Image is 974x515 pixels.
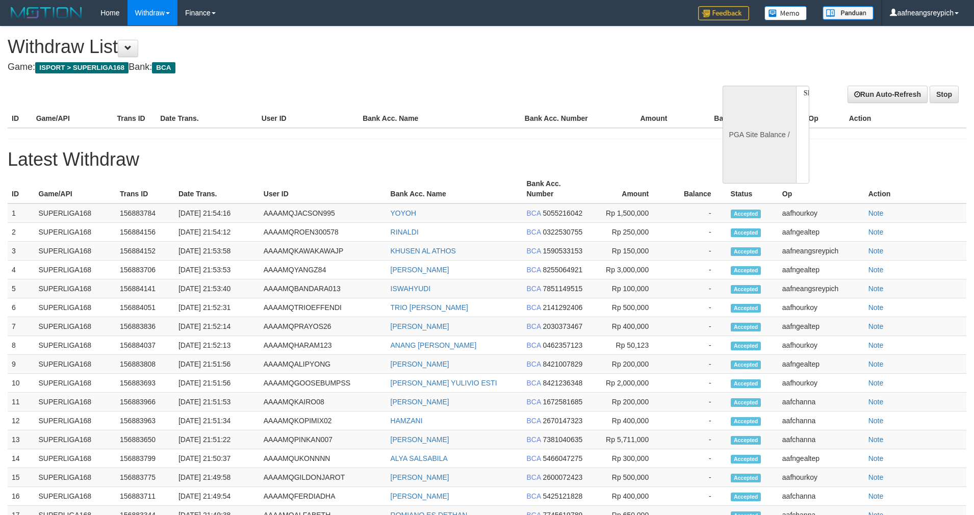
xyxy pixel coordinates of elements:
[543,473,582,481] span: 2600072423
[358,109,521,128] th: Bank Acc. Name
[591,487,664,506] td: Rp 400,000
[778,374,864,393] td: aafhourkoy
[727,174,778,203] th: Status
[664,242,726,261] td: -
[35,393,116,411] td: SUPERLIGA168
[778,468,864,487] td: aafhourkoy
[174,468,260,487] td: [DATE] 21:49:58
[8,393,35,411] td: 11
[116,468,174,487] td: 156883775
[8,411,35,430] td: 12
[868,492,884,500] a: Note
[8,174,35,203] th: ID
[591,317,664,336] td: Rp 400,000
[591,411,664,430] td: Rp 400,000
[391,228,419,236] a: RINALDI
[174,411,260,430] td: [DATE] 21:51:34
[664,468,726,487] td: -
[664,223,726,242] td: -
[35,317,116,336] td: SUPERLIGA168
[174,393,260,411] td: [DATE] 21:51:53
[664,279,726,298] td: -
[731,455,761,463] span: Accepted
[391,247,456,255] a: KHUSEN AL ATHOS
[664,374,726,393] td: -
[522,174,590,203] th: Bank Acc. Number
[526,228,541,236] span: BCA
[778,336,864,355] td: aafhourkoy
[174,298,260,317] td: [DATE] 21:52:31
[116,279,174,298] td: 156884141
[591,261,664,279] td: Rp 3,000,000
[8,374,35,393] td: 10
[8,149,966,170] h1: Latest Withdraw
[868,360,884,368] a: Note
[664,203,726,223] td: -
[391,379,497,387] a: [PERSON_NAME] YULIVIO ESTI
[591,393,664,411] td: Rp 200,000
[35,487,116,506] td: SUPERLIGA168
[174,203,260,223] td: [DATE] 21:54:16
[35,411,116,430] td: SUPERLIGA168
[543,492,582,500] span: 5425121828
[731,247,761,256] span: Accepted
[8,37,639,57] h1: Withdraw List
[778,279,864,298] td: aafneangsreypich
[868,341,884,349] a: Note
[35,261,116,279] td: SUPERLIGA168
[258,109,359,128] th: User ID
[930,86,959,103] a: Stop
[526,435,541,444] span: BCA
[591,449,664,468] td: Rp 300,000
[8,430,35,449] td: 13
[391,209,417,217] a: YOYOH
[868,379,884,387] a: Note
[116,298,174,317] td: 156884051
[260,317,387,336] td: AAAAMQPRAYOS26
[156,109,258,128] th: Date Trans.
[731,342,761,350] span: Accepted
[526,473,541,481] span: BCA
[35,279,116,298] td: SUPERLIGA168
[731,304,761,313] span: Accepted
[35,355,116,374] td: SUPERLIGA168
[731,285,761,294] span: Accepted
[35,468,116,487] td: SUPERLIGA168
[391,266,449,274] a: [PERSON_NAME]
[664,355,726,374] td: -
[543,435,582,444] span: 7381040635
[35,174,116,203] th: Game/API
[543,322,582,330] span: 2030373467
[116,355,174,374] td: 156883808
[591,430,664,449] td: Rp 5,711,000
[731,228,761,237] span: Accepted
[731,323,761,331] span: Accepted
[778,317,864,336] td: aafngealtep
[8,109,32,128] th: ID
[260,223,387,242] td: AAAAMQROEN300578
[778,223,864,242] td: aafngealtep
[868,285,884,293] a: Note
[8,223,35,242] td: 2
[764,6,807,20] img: Button%20Memo.svg
[174,174,260,203] th: Date Trans.
[526,341,541,349] span: BCA
[152,62,175,73] span: BCA
[778,174,864,203] th: Op
[116,174,174,203] th: Trans ID
[526,417,541,425] span: BCA
[543,379,582,387] span: 8421236348
[35,242,116,261] td: SUPERLIGA168
[116,449,174,468] td: 156883799
[35,298,116,317] td: SUPERLIGA168
[260,355,387,374] td: AAAAMQALIPYONG
[664,411,726,430] td: -
[543,247,582,255] span: 1590533153
[391,454,448,462] a: ALYA SALSABILA
[698,6,749,20] img: Feedback.jpg
[868,322,884,330] a: Note
[731,266,761,275] span: Accepted
[174,242,260,261] td: [DATE] 21:53:58
[591,223,664,242] td: Rp 250,000
[543,209,582,217] span: 5055216042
